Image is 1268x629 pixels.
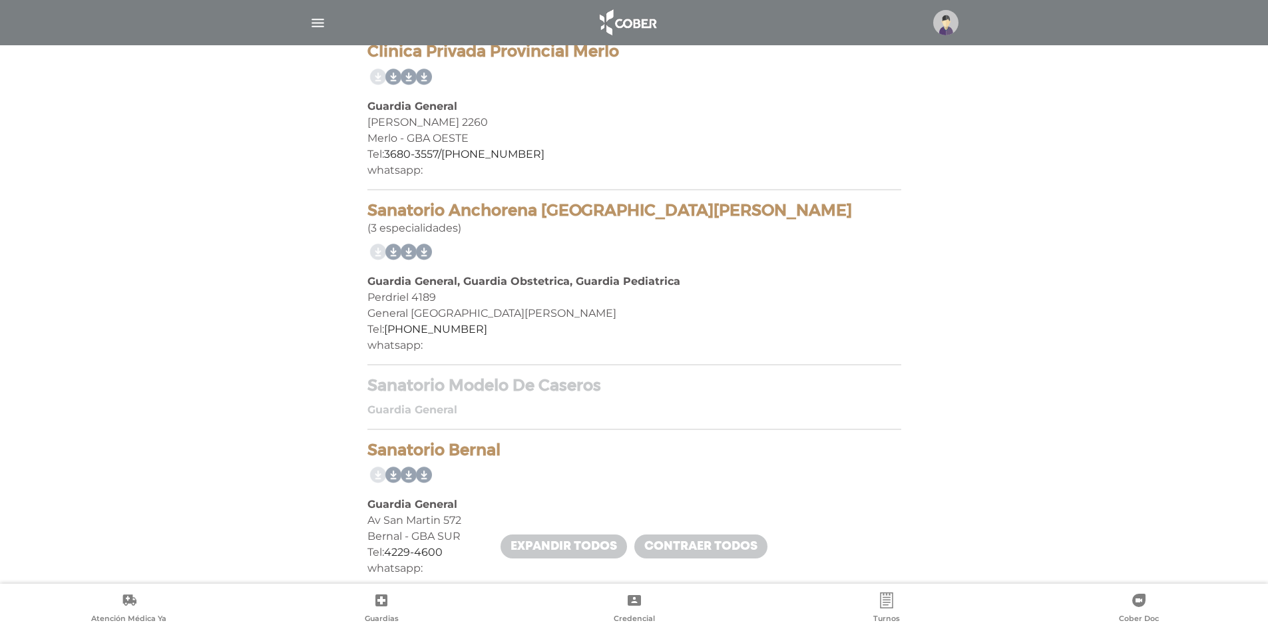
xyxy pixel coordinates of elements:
[367,290,901,306] div: Perdriel 4189
[367,337,901,353] div: whatsapp:
[367,114,901,130] div: [PERSON_NAME] 2260
[634,534,767,558] a: Contraer todos
[3,592,255,626] a: Atención Médica Ya
[310,15,326,31] img: Cober_menu-lines-white.svg
[367,162,901,178] div: whatsapp:
[367,146,901,162] div: Tel:
[384,323,487,335] a: [PHONE_NUMBER]
[367,201,901,236] div: (3 especialidades)
[614,614,655,626] span: Credencial
[367,560,901,576] div: whatsapp:
[933,10,958,35] img: profile-placeholder.svg
[367,100,457,112] b: Guardia General
[592,7,662,39] img: logo_cober_home-white.png
[367,498,457,511] b: Guardia General
[367,201,901,220] h4: Sanatorio Anchorena [GEOGRAPHIC_DATA][PERSON_NAME]
[367,130,901,146] div: Merlo - GBA OESTE
[365,614,399,626] span: Guardias
[367,403,457,416] b: Guardia General
[91,614,166,626] span: Atención Médica Ya
[367,42,901,61] h4: Clinica Privada Provincial Merlo
[367,275,680,288] b: Guardia General, Guardia Obstetrica, Guardia Pediatrica
[367,528,901,544] div: Bernal - GBA SUR
[873,614,900,626] span: Turnos
[367,376,901,395] h4: Sanatorio Modelo De Caseros
[508,592,760,626] a: Credencial
[367,513,901,528] div: Av San Martin 572
[1119,614,1159,626] span: Cober Doc
[255,592,507,626] a: Guardias
[384,148,544,160] a: 3680-3557/[PHONE_NUMBER]
[367,441,901,460] h4: Sanatorio Bernal
[760,592,1012,626] a: Turnos
[501,534,627,558] a: Expandir todos
[367,321,901,337] div: Tel:
[367,306,901,321] div: General [GEOGRAPHIC_DATA][PERSON_NAME]
[1013,592,1265,626] a: Cober Doc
